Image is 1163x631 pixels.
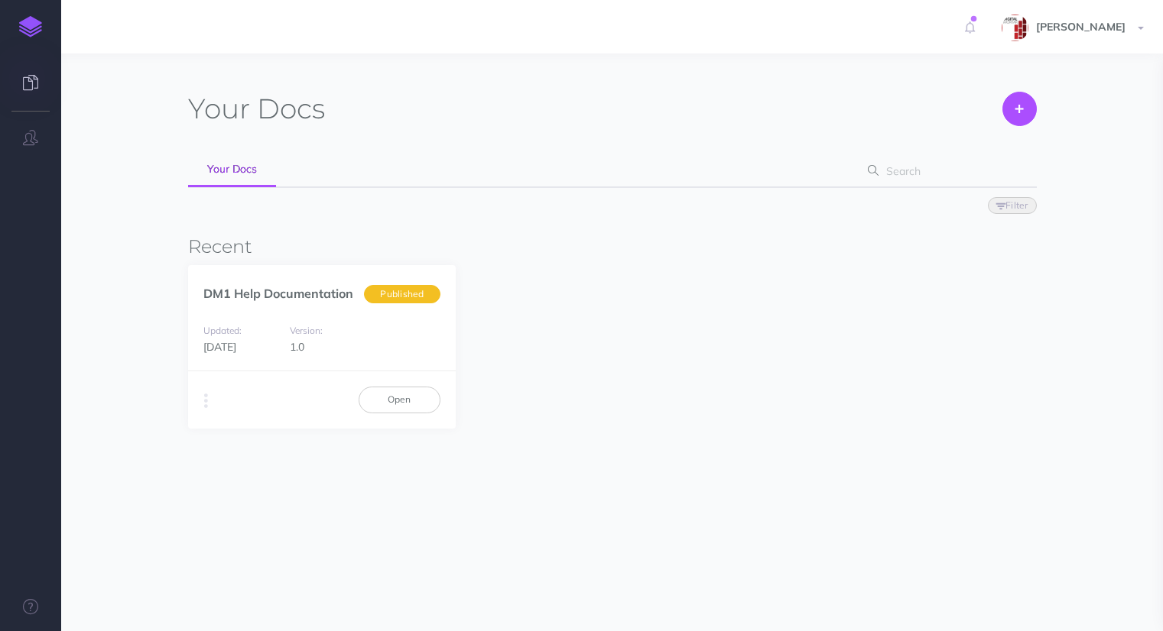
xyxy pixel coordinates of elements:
i: More actions [204,390,208,412]
small: Updated: [203,325,242,336]
a: Open [359,387,440,413]
button: Filter [988,197,1037,214]
img: 963b7845a8a497f0a7f4e6d236d6f81b.jpg [1002,15,1028,41]
h1: Docs [188,92,325,126]
small: Version: [290,325,323,336]
span: Your [188,92,250,125]
input: Search [882,157,1012,185]
h3: Recent [188,237,1037,257]
a: DM1 Help Documentation [203,286,353,301]
img: logo-mark.svg [19,16,42,37]
span: [DATE] [203,340,236,354]
span: Your Docs [207,162,257,176]
span: [PERSON_NAME] [1028,20,1133,34]
span: 1.0 [290,340,304,354]
a: Your Docs [188,153,276,187]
